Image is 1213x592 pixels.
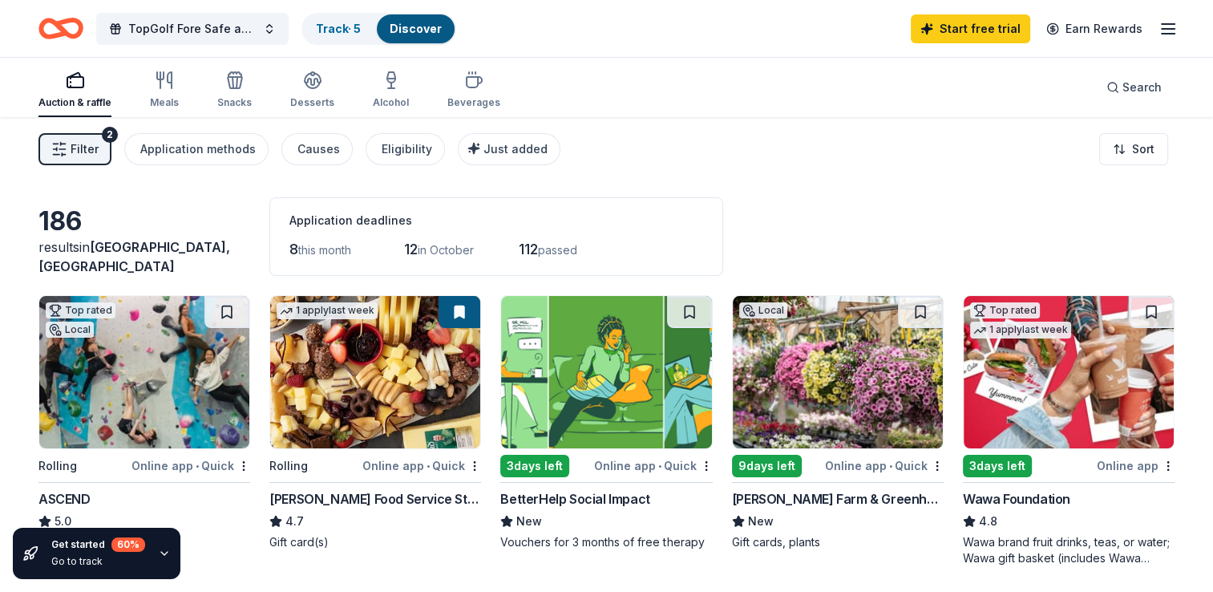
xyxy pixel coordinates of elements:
[51,537,145,552] div: Get started
[38,239,230,274] span: in
[594,456,713,476] div: Online app Quick
[732,534,944,550] div: Gift cards, plants
[290,64,334,117] button: Desserts
[301,13,456,45] button: Track· 5Discover
[447,64,500,117] button: Beverages
[102,127,118,143] div: 2
[362,456,481,476] div: Online app Quick
[963,534,1175,566] div: Wawa brand fruit drinks, teas, or water; Wawa gift basket (includes Wawa products and coupons)
[963,455,1032,477] div: 3 days left
[111,537,145,552] div: 60 %
[46,302,115,318] div: Top rated
[38,64,111,117] button: Auction & raffle
[290,96,334,109] div: Desserts
[889,460,892,472] span: •
[269,534,481,550] div: Gift card(s)
[150,64,179,117] button: Meals
[38,456,77,476] div: Rolling
[1122,78,1162,97] span: Search
[390,22,442,35] a: Discover
[46,322,94,338] div: Local
[825,456,944,476] div: Online app Quick
[911,14,1030,43] a: Start free trial
[38,295,250,550] a: Image for ASCENDTop ratedLocalRollingOnline app•QuickASCEND5.0Day pass coupons
[970,322,1071,339] div: 1 apply last week
[269,456,308,476] div: Rolling
[289,241,298,257] span: 8
[51,555,145,568] div: Go to track
[128,19,257,39] span: TopGolf Fore Safe and Healthy Homes Fundraiser
[316,22,361,35] a: Track· 5
[1037,14,1152,43] a: Earn Rewards
[124,133,269,165] button: Application methods
[963,489,1070,509] div: Wawa Foundation
[96,13,289,45] button: TopGolf Fore Safe and Healthy Homes Fundraiser
[458,133,560,165] button: Just added
[732,455,802,477] div: 9 days left
[748,512,774,531] span: New
[297,140,340,159] div: Causes
[1099,133,1168,165] button: Sort
[38,205,250,237] div: 186
[447,96,500,109] div: Beverages
[196,460,199,472] span: •
[418,243,474,257] span: in October
[427,460,430,472] span: •
[519,241,538,257] span: 112
[658,460,661,472] span: •
[71,140,99,159] span: Filter
[970,302,1040,318] div: Top rated
[483,142,548,156] span: Just added
[373,96,409,109] div: Alcohol
[732,489,944,509] div: [PERSON_NAME] Farm & Greenhouse
[38,10,83,47] a: Home
[217,96,252,109] div: Snacks
[500,489,649,509] div: BetterHelp Social Impact
[298,243,351,257] span: this month
[500,295,712,550] a: Image for BetterHelp Social Impact3days leftOnline app•QuickBetterHelp Social ImpactNewVouchers f...
[404,241,418,257] span: 12
[38,489,91,509] div: ASCEND
[1094,71,1175,103] button: Search
[38,237,250,276] div: results
[500,534,712,550] div: Vouchers for 3 months of free therapy
[500,455,569,477] div: 3 days left
[501,296,711,448] img: Image for BetterHelp Social Impact
[38,133,111,165] button: Filter2
[38,96,111,109] div: Auction & raffle
[269,489,481,509] div: [PERSON_NAME] Food Service Store
[516,512,542,531] span: New
[733,296,943,448] img: Image for Bedner's Farm & Greenhouse
[366,133,445,165] button: Eligibility
[979,512,997,531] span: 4.8
[285,512,304,531] span: 4.7
[270,296,480,448] img: Image for Gordon Food Service Store
[269,295,481,550] a: Image for Gordon Food Service Store1 applylast weekRollingOnline app•Quick[PERSON_NAME] Food Serv...
[38,239,230,274] span: [GEOGRAPHIC_DATA], [GEOGRAPHIC_DATA]
[277,302,378,319] div: 1 apply last week
[1132,140,1154,159] span: Sort
[131,456,250,476] div: Online app Quick
[538,243,577,257] span: passed
[55,512,71,531] span: 5.0
[963,295,1175,566] a: Image for Wawa FoundationTop rated1 applylast week3days leftOnline appWawa Foundation4.8Wawa bran...
[739,302,787,318] div: Local
[150,96,179,109] div: Meals
[289,211,703,230] div: Application deadlines
[382,140,432,159] div: Eligibility
[732,295,944,550] a: Image for Bedner's Farm & GreenhouseLocal9days leftOnline app•Quick[PERSON_NAME] Farm & Greenhous...
[39,296,249,448] img: Image for ASCEND
[373,64,409,117] button: Alcohol
[140,140,256,159] div: Application methods
[1097,456,1175,476] div: Online app
[964,296,1174,448] img: Image for Wawa Foundation
[217,64,252,117] button: Snacks
[281,133,353,165] button: Causes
